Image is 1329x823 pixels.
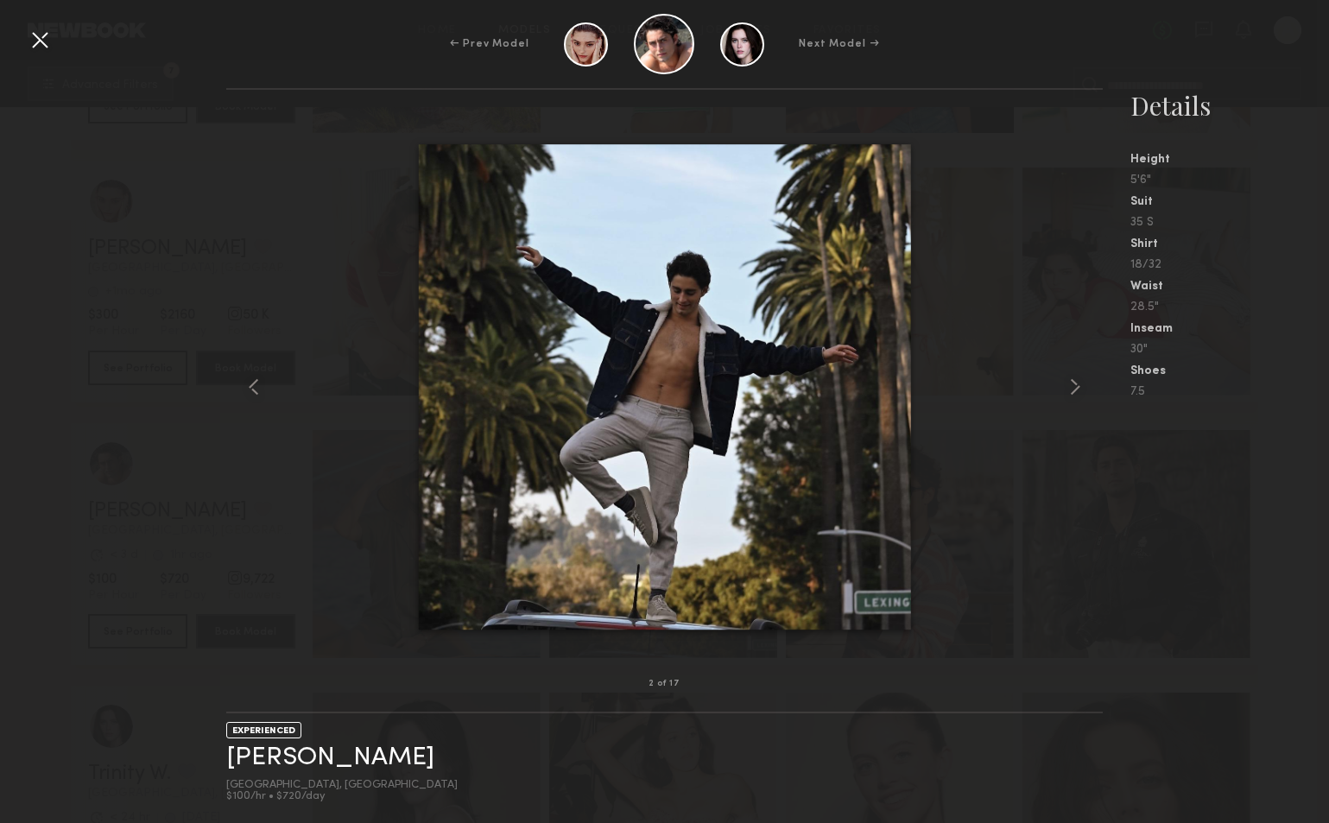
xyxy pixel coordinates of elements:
[1130,88,1329,123] div: Details
[226,791,458,802] div: $100/hr • $720/day
[226,780,458,791] div: [GEOGRAPHIC_DATA], [GEOGRAPHIC_DATA]
[450,36,529,52] div: ← Prev Model
[1130,323,1329,335] div: Inseam
[1130,301,1329,313] div: 28.5"
[1130,196,1329,208] div: Suit
[799,36,879,52] div: Next Model →
[1130,386,1329,398] div: 7.5
[1130,238,1329,250] div: Shirt
[1130,365,1329,377] div: Shoes
[649,680,680,688] div: 2 of 17
[1130,259,1329,271] div: 18/32
[226,722,301,738] div: EXPERIENCED
[1130,154,1329,166] div: Height
[1130,217,1329,229] div: 35 S
[1130,281,1329,293] div: Waist
[226,744,434,771] a: [PERSON_NAME]
[1130,344,1329,356] div: 30"
[1130,174,1329,187] div: 5'6"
